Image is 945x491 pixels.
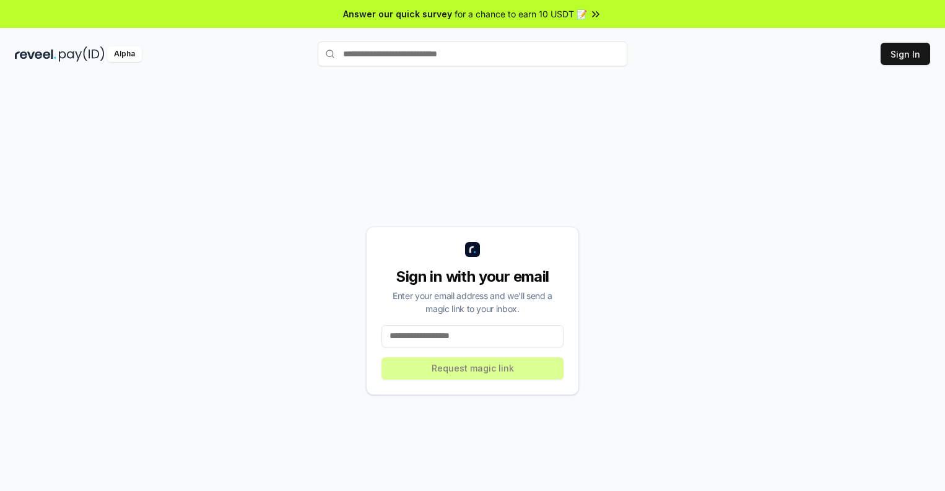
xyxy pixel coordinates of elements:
[59,46,105,62] img: pay_id
[107,46,142,62] div: Alpha
[455,7,587,20] span: for a chance to earn 10 USDT 📝
[343,7,452,20] span: Answer our quick survey
[465,242,480,257] img: logo_small
[15,46,56,62] img: reveel_dark
[381,267,564,287] div: Sign in with your email
[881,43,930,65] button: Sign In
[381,289,564,315] div: Enter your email address and we’ll send a magic link to your inbox.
